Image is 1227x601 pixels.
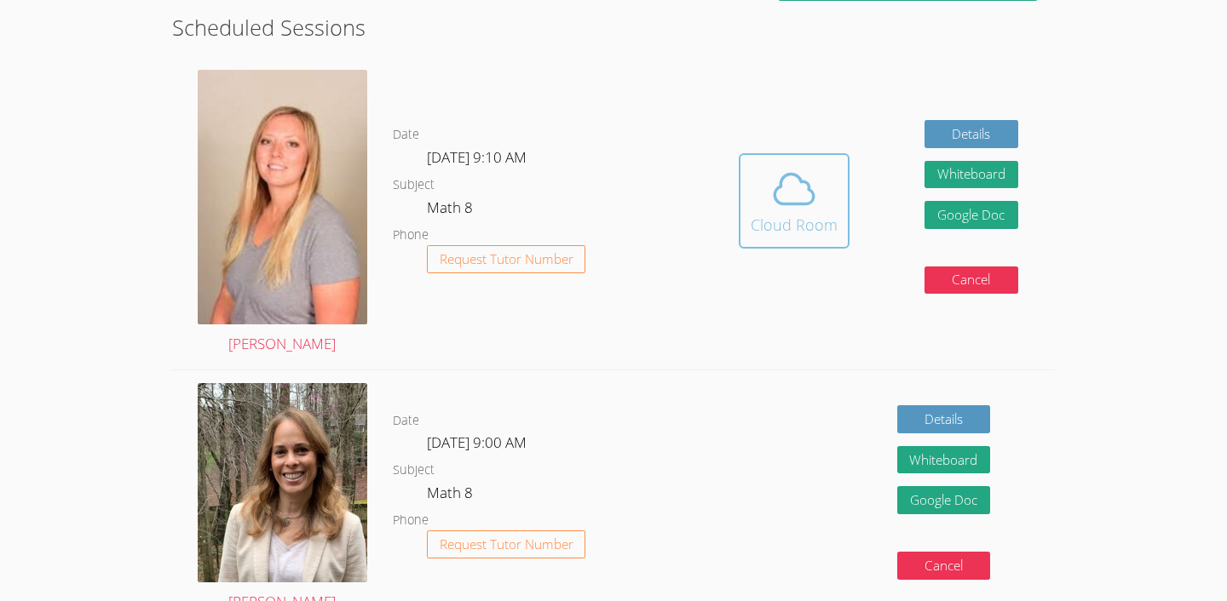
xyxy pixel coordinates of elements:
dd: Math 8 [427,196,476,225]
button: Request Tutor Number [427,530,586,558]
span: Request Tutor Number [440,538,573,551]
h2: Scheduled Sessions [172,11,1056,43]
a: Details [925,120,1018,148]
dt: Date [393,410,419,432]
a: [PERSON_NAME] [198,70,367,357]
span: [DATE] 9:00 AM [427,432,527,452]
div: Cloud Room [751,213,838,237]
button: Cancel [925,266,1018,295]
a: Google Doc [925,201,1018,229]
dt: Phone [393,510,429,531]
a: Details [897,405,991,433]
button: Cancel [897,552,991,580]
dt: Subject [393,175,435,196]
button: Whiteboard [925,161,1018,189]
img: avatar.png [198,70,367,324]
a: Google Doc [897,486,991,514]
dd: Math 8 [427,481,476,510]
span: Request Tutor Number [440,253,573,266]
button: Whiteboard [897,446,991,474]
dt: Date [393,124,419,146]
button: Request Tutor Number [427,245,586,273]
span: [DATE] 9:10 AM [427,147,527,167]
img: avatar.png [198,383,367,582]
dt: Phone [393,225,429,246]
dt: Subject [393,460,435,481]
button: Cloud Room [739,153,850,249]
